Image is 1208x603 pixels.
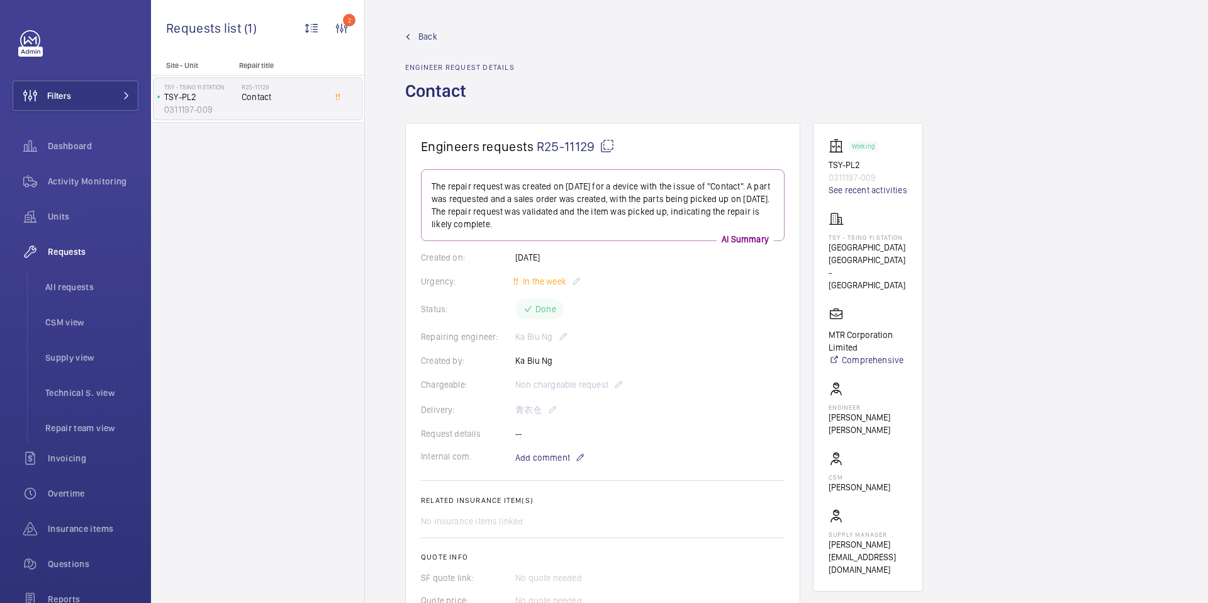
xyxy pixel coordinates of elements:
[405,79,515,123] h1: Contact
[48,210,138,223] span: Units
[405,63,515,72] h2: Engineer request details
[829,403,907,411] p: Engineer
[829,171,907,184] p: 0311197-009
[48,245,138,258] span: Requests
[829,234,907,241] p: TSY - Tsing Yi Station
[164,103,237,116] p: 0311197-009
[829,481,890,493] p: [PERSON_NAME]
[829,354,907,366] a: Comprehensive
[418,30,437,43] span: Back
[45,281,138,293] span: All requests
[829,138,849,154] img: elevator.svg
[829,266,907,291] p: - [GEOGRAPHIC_DATA]
[829,538,907,576] p: [PERSON_NAME][EMAIL_ADDRESS][DOMAIN_NAME]
[829,531,907,538] p: Supply manager
[48,140,138,152] span: Dashboard
[537,138,615,154] span: R25-11129
[164,83,237,91] p: TSY - Tsing Yi Station
[829,411,907,436] p: [PERSON_NAME] [PERSON_NAME]
[421,138,534,154] span: Engineers requests
[421,496,785,505] h2: Related insurance item(s)
[515,451,570,464] span: Add comment
[151,61,234,70] p: Site - Unit
[45,351,138,364] span: Supply view
[829,329,907,354] p: MTR Corporation Limited
[164,91,237,103] p: TSY-PL2
[421,553,785,561] h2: Quote info
[242,83,325,91] h2: R25-11129
[829,241,907,266] p: [GEOGRAPHIC_DATA] [GEOGRAPHIC_DATA]
[166,20,244,36] span: Requests list
[48,452,138,465] span: Invoicing
[242,91,325,103] span: Contact
[48,175,138,188] span: Activity Monitoring
[48,522,138,535] span: Insurance items
[45,386,138,399] span: Technical S. view
[829,473,890,481] p: CSM
[852,144,875,149] p: Working
[432,180,774,230] p: The repair request was created on [DATE] for a device with the issue of "Contact". A part was req...
[48,558,138,570] span: Questions
[45,422,138,434] span: Repair team view
[13,81,138,111] button: Filters
[239,61,322,70] p: Repair title
[717,233,774,245] p: AI Summary
[829,184,907,196] a: See recent activities
[45,316,138,329] span: CSM view
[47,89,71,102] span: Filters
[48,487,138,500] span: Overtime
[829,159,907,171] p: TSY-PL2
